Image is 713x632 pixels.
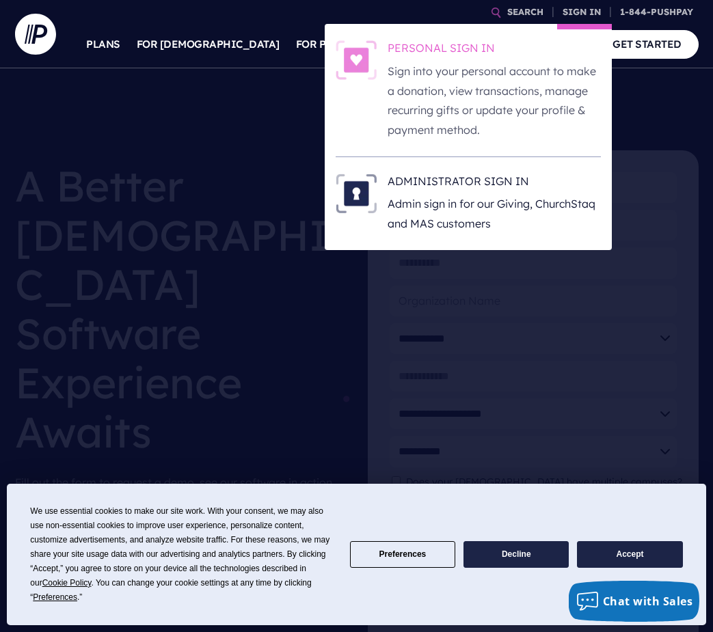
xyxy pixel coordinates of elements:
button: Accept [577,541,682,568]
button: Decline [463,541,569,568]
h6: PERSONAL SIGN IN [388,40,601,61]
a: PERSONAL SIGN IN - Illustration PERSONAL SIGN IN Sign into your personal account to make a donati... [336,40,601,140]
h6: ADMINISTRATOR SIGN IN [388,174,601,194]
button: Preferences [350,541,455,568]
p: Sign into your personal account to make a donation, view transactions, manage recurring gifts or ... [388,61,601,140]
a: PLANS [86,20,120,68]
div: We use essential cookies to make our site work. With your consent, we may also use non-essential ... [30,504,333,605]
p: Admin sign in for our Giving, ChurchStaq and MAS customers [388,194,601,234]
button: Chat with Sales [569,581,700,622]
a: SOLUTIONS [388,20,449,68]
a: EXPLORE [465,20,513,68]
a: FOR PARISHES [296,20,372,68]
img: PERSONAL SIGN IN - Illustration [336,40,377,80]
span: Cookie Policy [42,578,92,588]
a: ADMINISTRATOR SIGN IN - Illustration ADMINISTRATOR SIGN IN Admin sign in for our Giving, ChurchSt... [336,174,601,234]
span: Chat with Sales [603,594,693,609]
span: Preferences [33,592,77,602]
a: FOR [DEMOGRAPHIC_DATA] [137,20,280,68]
img: ADMINISTRATOR SIGN IN - Illustration [336,174,377,213]
a: GET STARTED [595,30,699,58]
div: Cookie Consent Prompt [7,484,706,625]
a: COMPANY [529,20,580,68]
